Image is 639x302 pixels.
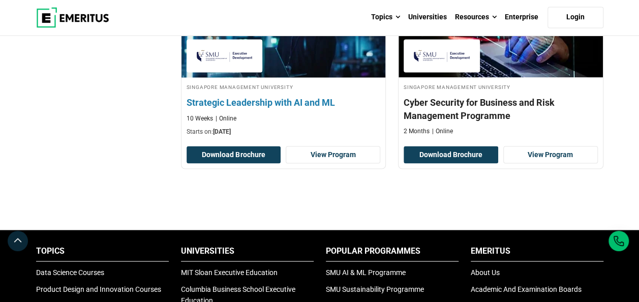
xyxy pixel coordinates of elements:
a: Academic And Examination Boards [471,285,582,293]
p: Starts on: [187,127,381,136]
a: Login [547,7,603,28]
p: Online [216,114,236,123]
a: Data Science Courses [36,268,104,276]
img: Singapore Management University [409,44,475,67]
img: Singapore Management University [192,44,258,67]
button: Download Brochure [404,146,498,163]
a: View Program [503,146,598,163]
span: [DATE] [213,128,231,135]
a: View Program [286,146,380,163]
button: Download Brochure [187,146,281,163]
p: 10 Weeks [187,114,213,123]
a: SMU AI & ML Programme [326,268,406,276]
a: SMU Sustainability Programme [326,285,424,293]
h4: Strategic Leadership with AI and ML [187,96,381,108]
h4: Singapore Management University [404,82,598,91]
p: 2 Months [404,127,430,135]
a: About Us [471,268,500,276]
p: Online [432,127,453,135]
h4: Singapore Management University [187,82,381,91]
a: MIT Sloan Executive Education [181,268,278,276]
h4: Cyber Security for Business and Risk Management Programme [404,96,598,121]
a: Product Design and Innovation Courses [36,285,161,293]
